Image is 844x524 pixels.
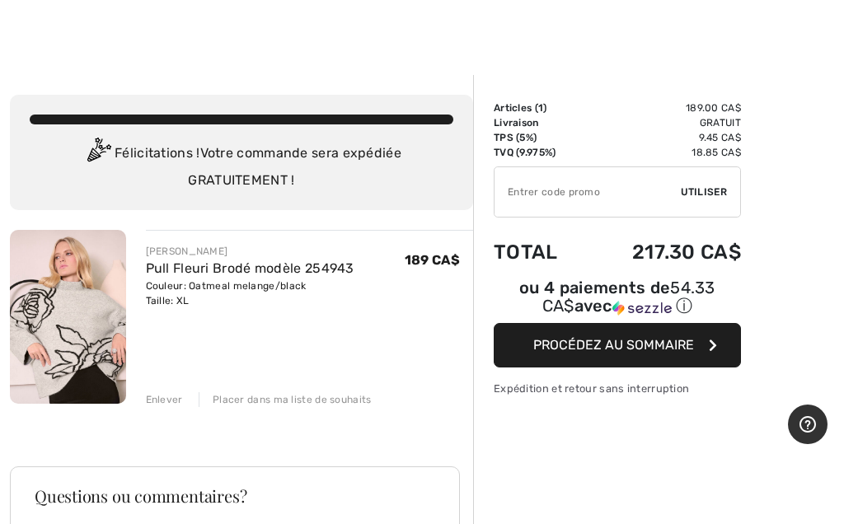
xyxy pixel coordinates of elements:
[788,405,828,446] iframe: Ouvre un widget dans lequel vous pouvez trouver plus d’informations
[585,101,741,115] td: 189.00 CA$
[494,115,585,130] td: Livraison
[533,337,694,353] span: Procédez au sommaire
[494,101,585,115] td: Articles ( )
[494,224,585,280] td: Total
[585,145,741,160] td: 18.85 CA$
[681,185,727,199] span: Utiliser
[585,130,741,145] td: 9.45 CA$
[494,130,585,145] td: TPS (5%)
[146,392,183,407] div: Enlever
[146,244,354,259] div: [PERSON_NAME]
[82,138,115,171] img: Congratulation2.svg
[494,381,741,396] div: Expédition et retour sans interruption
[494,145,585,160] td: TVQ (9.975%)
[542,278,715,316] span: 54.33 CA$
[538,102,543,114] span: 1
[585,115,741,130] td: Gratuit
[612,301,672,316] img: Sezzle
[494,323,741,367] button: Procédez au sommaire
[35,488,435,504] h3: Questions ou commentaires?
[405,252,460,268] span: 189 CA$
[495,167,681,217] input: Code promo
[10,230,126,404] img: Pull Fleuri Brodé modèle 254943
[199,392,372,407] div: Placer dans ma liste de souhaits
[585,224,741,280] td: 217.30 CA$
[30,138,453,190] div: Félicitations ! Votre commande sera expédiée GRATUITEMENT !
[146,278,354,308] div: Couleur: Oatmeal melange/black Taille: XL
[494,280,741,317] div: ou 4 paiements de avec
[494,280,741,323] div: ou 4 paiements de54.33 CA$avecSezzle Cliquez pour en savoir plus sur Sezzle
[146,260,354,276] a: Pull Fleuri Brodé modèle 254943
